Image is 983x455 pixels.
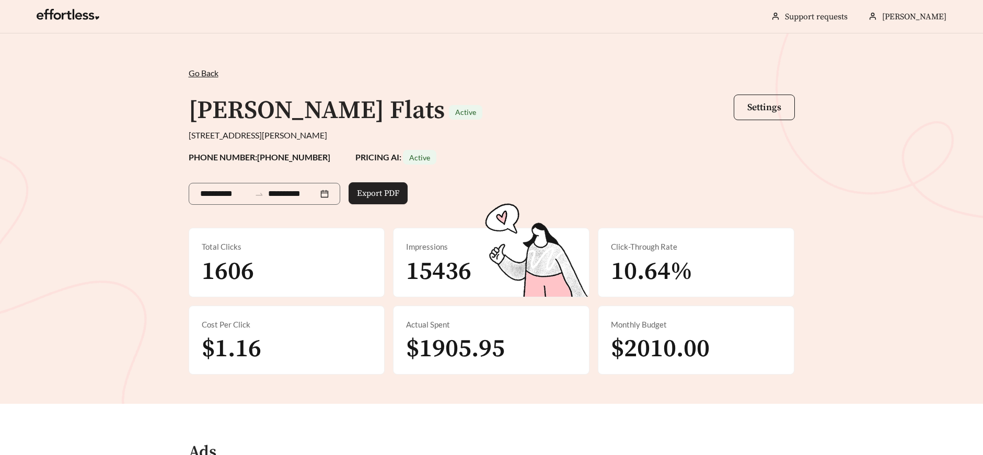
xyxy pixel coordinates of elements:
[355,152,436,162] strong: PRICING AI:
[189,129,795,142] div: [STREET_ADDRESS][PERSON_NAME]
[189,152,330,162] strong: PHONE NUMBER: [PHONE_NUMBER]
[611,319,781,331] div: Monthly Budget
[409,153,430,162] span: Active
[406,319,576,331] div: Actual Spent
[406,256,471,287] span: 15436
[202,333,261,365] span: $1.16
[611,256,692,287] span: 10.64%
[349,182,408,204] button: Export PDF
[785,11,848,22] a: Support requests
[357,187,399,200] span: Export PDF
[611,333,710,365] span: $2010.00
[189,68,218,78] span: Go Back
[611,241,781,253] div: Click-Through Rate
[202,319,372,331] div: Cost Per Click
[882,11,946,22] span: [PERSON_NAME]
[189,95,445,126] h1: [PERSON_NAME] Flats
[406,241,576,253] div: Impressions
[255,189,264,199] span: to
[747,101,781,113] span: Settings
[455,108,476,116] span: Active
[255,190,264,199] span: swap-right
[406,333,505,365] span: $1905.95
[734,95,795,120] button: Settings
[202,241,372,253] div: Total Clicks
[202,256,254,287] span: 1606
